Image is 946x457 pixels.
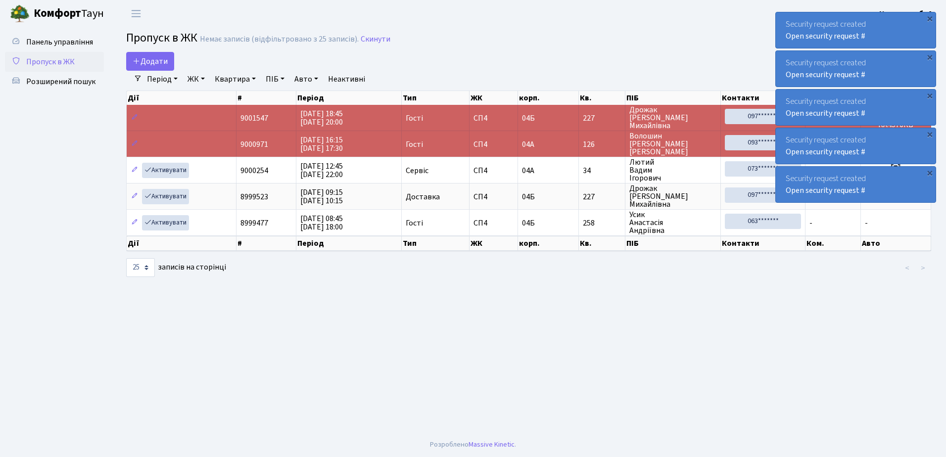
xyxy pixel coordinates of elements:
[34,5,81,21] b: Комфорт
[5,72,104,91] a: Розширений пошук
[473,193,514,201] span: СП4
[522,191,535,202] span: 04Б
[861,236,931,251] th: Авто
[211,71,260,88] a: Квартира
[583,219,621,227] span: 258
[925,52,935,62] div: ×
[629,184,716,208] span: Дрожак [PERSON_NAME] Михайлівна
[240,113,268,124] span: 9001547
[290,71,322,88] a: Авто
[925,168,935,178] div: ×
[629,158,716,182] span: Лютий Вадим Ігорович
[26,37,93,47] span: Панель управління
[522,113,535,124] span: 04Б
[579,236,625,251] th: Кв.
[184,71,209,88] a: ЖК
[240,218,268,228] span: 8999477
[473,167,514,175] span: СП4
[583,193,621,201] span: 227
[262,71,288,88] a: ПІБ
[786,31,865,42] a: Open security request #
[522,165,534,176] span: 04А
[625,91,721,105] th: ПІБ
[776,90,936,125] div: Security request created
[300,161,343,180] span: [DATE] 12:45 [DATE] 22:00
[406,219,423,227] span: Гості
[26,56,75,67] span: Пропуск в ЖК
[629,106,716,130] span: Дрожак [PERSON_NAME] Михайлівна
[522,218,535,228] span: 04Б
[925,129,935,139] div: ×
[776,128,936,164] div: Security request created
[786,146,865,157] a: Open security request #
[240,139,268,150] span: 9000971
[240,165,268,176] span: 9000254
[127,91,236,105] th: Дії
[879,8,934,19] b: Консьєрж б. 4.
[5,52,104,72] a: Пропуск в ЖК
[470,236,519,251] th: ЖК
[127,236,236,251] th: Дії
[126,258,226,277] label: записів на сторінці
[142,189,189,204] a: Активувати
[5,32,104,52] a: Панель управління
[430,439,516,450] div: Розроблено .
[583,167,621,175] span: 34
[143,71,182,88] a: Період
[805,236,861,251] th: Ком.
[126,258,155,277] select: записів на сторінці
[776,167,936,202] div: Security request created
[865,218,868,228] span: -
[518,236,579,251] th: корп.
[518,91,579,105] th: корп.
[236,91,296,105] th: #
[583,114,621,122] span: 227
[300,213,343,232] span: [DATE] 08:45 [DATE] 18:00
[786,108,865,119] a: Open security request #
[786,185,865,196] a: Open security request #
[26,76,95,87] span: Розширений пошук
[10,4,30,24] img: logo.png
[776,12,936,48] div: Security request created
[721,91,805,105] th: Контакти
[583,140,621,148] span: 126
[579,91,625,105] th: Кв.
[473,219,514,227] span: СП4
[406,193,440,201] span: Доставка
[324,71,369,88] a: Неактивні
[776,51,936,87] div: Security request created
[925,13,935,23] div: ×
[34,5,104,22] span: Таун
[522,139,534,150] span: 04А
[124,5,148,22] button: Переключити навігацію
[721,236,805,251] th: Контакти
[406,167,428,175] span: Сервіс
[625,236,721,251] th: ПІБ
[879,8,934,20] a: Консьєрж б. 4.
[142,163,189,178] a: Активувати
[126,52,174,71] a: Додати
[809,218,812,228] span: -
[296,236,401,251] th: Період
[300,108,343,128] span: [DATE] 18:45 [DATE] 20:00
[402,236,470,251] th: Тип
[300,135,343,154] span: [DATE] 16:15 [DATE] 17:30
[361,35,390,44] a: Скинути
[629,211,716,234] span: Усик Анастасія Андріївна
[629,132,716,156] span: Волошин [PERSON_NAME] [PERSON_NAME]
[786,69,865,80] a: Open security request #
[142,215,189,230] a: Активувати
[473,140,514,148] span: СП4
[406,114,423,122] span: Гості
[296,91,401,105] th: Період
[236,236,296,251] th: #
[240,191,268,202] span: 8999523
[469,439,515,450] a: Massive Kinetic
[402,91,470,105] th: Тип
[133,56,168,67] span: Додати
[406,140,423,148] span: Гості
[126,29,197,46] span: Пропуск в ЖК
[200,35,359,44] div: Немає записів (відфільтровано з 25 записів).
[925,91,935,100] div: ×
[470,91,519,105] th: ЖК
